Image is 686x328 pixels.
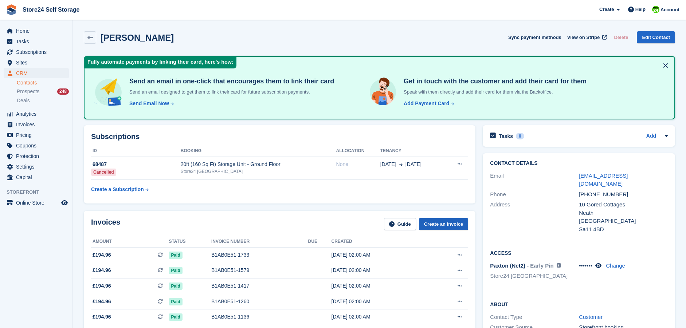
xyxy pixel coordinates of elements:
[635,6,646,13] span: Help
[16,36,60,47] span: Tasks
[93,282,111,290] span: £194.96
[516,133,524,139] div: 0
[129,100,169,107] div: Send Email Now
[93,298,111,305] span: £194.96
[169,282,182,290] span: Paid
[4,141,69,151] a: menu
[16,151,60,161] span: Protection
[4,47,69,57] a: menu
[579,190,668,199] div: [PHONE_NUMBER]
[17,88,69,95] a: Prospects 248
[4,26,69,36] a: menu
[579,262,592,269] span: •••••••
[332,313,430,321] div: [DATE] 02:00 AM
[16,26,60,36] span: Home
[60,198,69,207] a: Preview store
[169,252,182,259] span: Paid
[101,33,174,43] h2: [PERSON_NAME]
[380,161,396,168] span: [DATE]
[579,217,668,225] div: [GEOGRAPHIC_DATA]
[169,267,182,274] span: Paid
[211,313,308,321] div: B1AB0E51-1136
[579,173,628,187] a: [EMAIL_ADDRESS][DOMAIN_NAME]
[4,68,69,78] a: menu
[401,88,587,96] p: Speak with them directly and add their card for them via the Backoffice.
[93,266,111,274] span: £194.96
[564,31,608,43] a: View on Stripe
[4,36,69,47] a: menu
[599,6,614,13] span: Create
[557,263,561,268] img: icon-info-grey-7440780725fd019a000dd9b08b2336e03edf1995a4989e88bcd33f0948082b44.svg
[579,209,668,217] div: Neath
[401,100,455,107] a: Add Payment Card
[17,97,30,104] span: Deals
[7,189,72,196] span: Storefront
[490,300,668,308] h2: About
[16,162,60,172] span: Settings
[405,161,422,168] span: [DATE]
[4,198,69,208] a: menu
[490,262,525,269] span: Paxton (Net2)
[181,168,336,175] div: Store24 [GEOGRAPHIC_DATA]
[401,77,587,86] h4: Get in touch with the customer and add their card for them
[16,58,60,68] span: Sites
[384,218,416,230] a: Guide
[16,47,60,57] span: Subscriptions
[336,161,380,168] div: None
[332,251,430,259] div: [DATE] 02:00 AM
[211,298,308,305] div: B1AB0E51-1260
[4,130,69,140] a: menu
[16,130,60,140] span: Pricing
[57,88,69,95] div: 248
[646,132,656,141] a: Add
[126,77,334,86] h4: Send an email in one-click that encourages them to link their card
[4,109,69,119] a: menu
[93,313,111,321] span: £194.96
[91,186,144,193] div: Create a Subscription
[4,172,69,182] a: menu
[91,133,468,141] h2: Subscriptions
[17,88,39,95] span: Prospects
[332,266,430,274] div: [DATE] 02:00 AM
[637,31,675,43] a: Edit Contact
[16,198,60,208] span: Online Store
[16,172,60,182] span: Capital
[126,88,334,96] p: Send an email designed to get them to link their card for future subscription payments.
[606,262,625,269] a: Change
[4,119,69,130] a: menu
[490,201,579,233] div: Address
[181,161,336,168] div: 20ft (160 Sq Ft) Storage Unit - Ground Floor
[508,31,561,43] button: Sync payment methods
[419,218,469,230] a: Create an Invoice
[579,225,668,234] div: Sa11 4BD
[211,282,308,290] div: B1AB0E51-1417
[6,4,17,15] img: stora-icon-8386f47178a22dfd0bd8f6a31ec36ba5ce8667c1dd55bd0f319d3a0aa187defe.svg
[404,100,449,107] div: Add Payment Card
[16,68,60,78] span: CRM
[16,119,60,130] span: Invoices
[85,57,236,68] div: Fully automate payments by linking their card, here's how:
[4,58,69,68] a: menu
[527,262,553,269] span: - Early Pin
[91,145,181,157] th: ID
[499,133,513,139] h2: Tasks
[91,218,120,230] h2: Invoices
[169,236,211,248] th: Status
[579,314,603,320] a: Customer
[490,313,579,321] div: Contact Type
[611,31,631,43] button: Delete
[91,169,116,176] div: Cancelled
[380,145,444,157] th: Tenancy
[211,236,308,248] th: Invoice number
[20,4,83,16] a: Store24 Self Storage
[332,236,430,248] th: Created
[368,77,398,107] img: get-in-touch-e3e95b6451f4e49772a6039d3abdde126589d6f45a760754adfa51be33bf0f70.svg
[16,141,60,151] span: Coupons
[4,151,69,161] a: menu
[336,145,380,157] th: Allocation
[579,201,668,209] div: 10 Gored Cottages
[211,266,308,274] div: B1AB0E51-1579
[17,79,69,86] a: Contacts
[490,161,668,166] h2: Contact Details
[211,251,308,259] div: B1AB0E51-1733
